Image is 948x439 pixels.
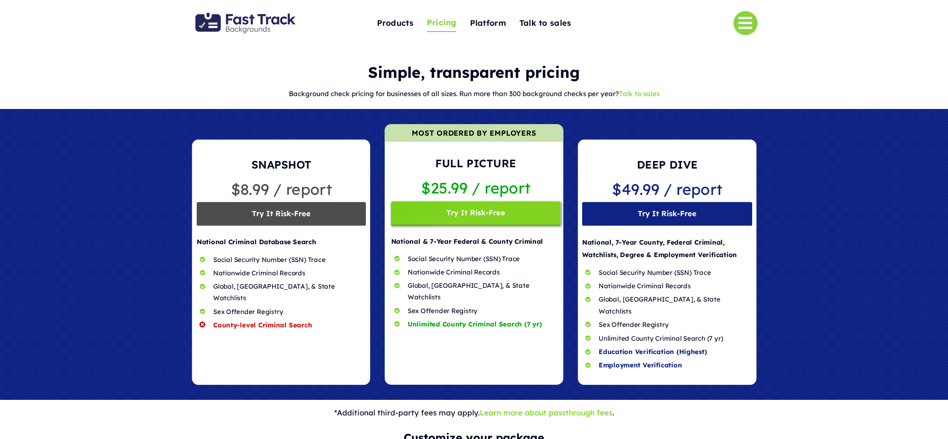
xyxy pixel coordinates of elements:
[733,11,758,35] a: Link to #
[377,16,413,30] span: Products
[519,14,571,33] a: Talk to sales
[619,89,660,98] a: Talk to sales
[470,14,506,33] a: Platform
[519,16,571,30] span: Talk to sales
[470,16,506,30] span: Platform
[190,407,757,419] p: *Additional third-party fees may apply. .
[368,63,580,82] b: Simple, transparent pricing
[289,89,619,98] span: Background check pricing for businesses of all sizes. Run more than 300 background checks per year?
[427,16,457,30] span: Pricing
[427,14,457,32] a: Pricing
[332,1,616,45] nav: One Page
[195,13,296,33] img: Fast Track Backgrounds Logo
[195,12,296,21] a: Fast Track Backgrounds Logo
[480,408,612,417] a: Learn more about passthrough fees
